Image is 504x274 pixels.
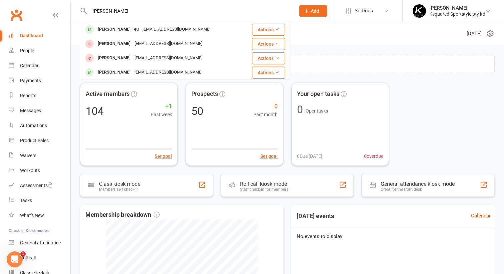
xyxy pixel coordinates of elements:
div: [EMAIL_ADDRESS][DOMAIN_NAME] [133,39,204,49]
button: Set goal [260,152,278,160]
button: Actions [252,38,285,50]
button: Actions [252,52,285,64]
span: Open tasks [306,108,328,114]
div: 0 [297,104,303,115]
a: Workouts [9,163,70,178]
div: Staff check-in for members [240,187,288,192]
a: Payments [9,73,70,88]
div: What's New [20,213,44,218]
div: Calendar [20,63,39,68]
span: Past month [253,111,278,118]
span: Your open tasks [297,89,339,99]
div: Workouts [20,168,40,173]
div: Tasks [20,198,32,203]
a: Calendar [471,212,491,220]
span: 1 [20,251,26,257]
div: Roll call [20,255,36,260]
div: Product Sales [20,138,49,143]
img: thumb_image1649215535.png [413,4,426,18]
div: Ksquared Sportstyle pty ltd [429,11,485,17]
a: Reports [9,88,70,103]
div: Reports [20,93,36,98]
span: 0 Due [DATE] [297,152,322,160]
a: Automations [9,118,70,133]
div: Great for the front desk [381,187,455,192]
div: Roll call kiosk mode [240,181,288,187]
span: Active members [86,89,130,99]
input: Search... [88,6,290,16]
span: Add [311,8,319,14]
button: Add [299,5,327,17]
span: Past week [151,111,172,118]
div: Members self check-in [99,187,140,192]
div: Payments [20,78,41,83]
div: [EMAIL_ADDRESS][DOMAIN_NAME] [133,68,204,77]
iframe: Intercom live chat [7,251,23,267]
div: [PERSON_NAME] [96,39,133,49]
a: Roll call [9,250,70,265]
span: 0 overdue [364,152,383,160]
span: 0 [253,102,278,111]
div: [PERSON_NAME] [96,53,133,63]
div: 104 [86,106,104,117]
div: Automations [20,123,47,128]
div: [EMAIL_ADDRESS][DOMAIN_NAME] [133,53,204,63]
a: Messages [9,103,70,118]
div: Waivers [20,153,36,158]
a: People [9,43,70,58]
div: [PERSON_NAME] [96,68,133,77]
span: [DATE] [467,30,482,38]
span: Prospects [191,89,218,99]
a: Tasks [9,193,70,208]
button: Actions [252,24,285,36]
h3: [DATE] events [291,210,339,222]
div: No events to display [289,227,497,246]
a: Assessments [9,178,70,193]
a: What's New [9,208,70,223]
a: Dashboard [9,28,70,43]
div: Class kiosk mode [99,181,140,187]
div: General attendance kiosk mode [381,181,455,187]
div: [EMAIL_ADDRESS][DOMAIN_NAME] [141,25,212,34]
span: Membership breakdown [85,210,160,220]
a: Calendar [9,58,70,73]
div: [PERSON_NAME] Teu [96,25,141,34]
a: General attendance kiosk mode [9,235,70,250]
div: General attendance [20,240,61,245]
div: Assessments [20,183,53,188]
div: Dashboard [20,33,43,38]
div: Messages [20,108,41,113]
a: Clubworx [8,7,25,23]
span: Settings [355,3,373,18]
button: Set goal [155,152,172,160]
span: +1 [151,102,172,111]
div: People [20,48,34,53]
a: Product Sales [9,133,70,148]
button: Actions [252,67,285,79]
div: [PERSON_NAME] [429,5,485,11]
div: 50 [191,106,203,117]
a: Waivers [9,148,70,163]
